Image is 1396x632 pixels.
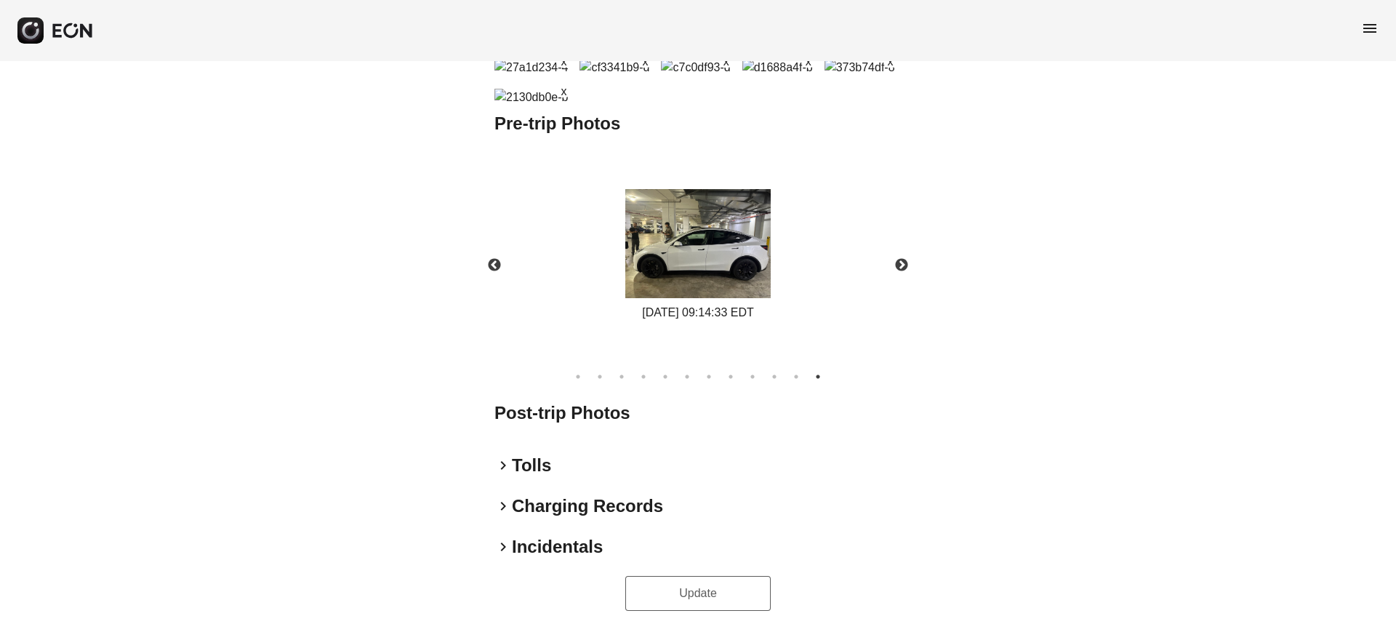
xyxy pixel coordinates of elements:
[680,369,694,384] button: 6
[702,369,716,384] button: 7
[636,369,651,384] button: 4
[494,59,568,76] img: 27a1d234-4
[494,457,512,474] span: keyboard_arrow_right
[625,189,771,298] img: https://fastfleet.me/rails/active_storage/blobs/redirect/eyJfcmFpbHMiOnsibWVzc2FnZSI6IkJBaHBBeVJx...
[494,538,512,556] span: keyboard_arrow_right
[556,83,571,97] button: x
[723,369,738,384] button: 8
[571,369,585,384] button: 1
[876,240,927,291] button: Next
[512,495,663,518] h2: Charging Records
[825,59,895,76] img: 373b74df-8
[579,59,649,76] img: cf3341b9-d
[625,304,771,321] div: [DATE] 09:14:33 EDT
[494,89,568,106] img: 2130db0e-b
[469,240,520,291] button: Previous
[811,369,825,384] button: 12
[745,369,760,384] button: 9
[661,59,730,76] img: c7c0df93-d
[789,369,803,384] button: 11
[512,535,603,559] h2: Incidentals
[658,369,673,384] button: 5
[593,369,607,384] button: 2
[742,59,813,76] img: d1688a4f-b
[625,576,771,611] button: Update
[1361,20,1379,37] span: menu
[494,497,512,515] span: keyboard_arrow_right
[512,454,551,477] h2: Tolls
[614,369,629,384] button: 3
[767,369,782,384] button: 10
[494,401,902,425] h2: Post-trip Photos
[494,112,902,135] h2: Pre-trip Photos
